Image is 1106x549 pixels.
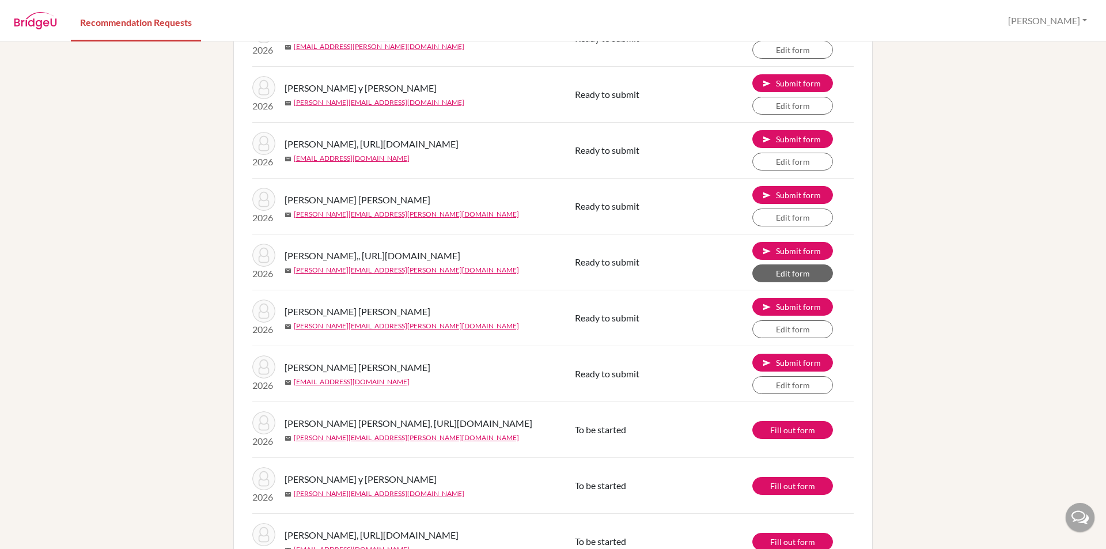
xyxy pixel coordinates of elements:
a: [EMAIL_ADDRESS][DOMAIN_NAME] [294,153,410,164]
a: Edit form [752,320,833,338]
span: [PERSON_NAME], [URL][DOMAIN_NAME] [285,528,459,542]
span: mail [285,435,291,442]
p: 2026 [252,43,275,57]
a: [PERSON_NAME][EMAIL_ADDRESS][DOMAIN_NAME] [294,97,464,108]
span: send [762,79,771,88]
span: [PERSON_NAME] [PERSON_NAME], [URL][DOMAIN_NAME] [285,417,532,430]
a: [EMAIL_ADDRESS][PERSON_NAME][DOMAIN_NAME] [294,41,464,52]
a: Edit form [752,41,833,59]
a: Edit form [752,264,833,282]
a: [EMAIL_ADDRESS][DOMAIN_NAME] [294,377,410,387]
span: mail [285,211,291,218]
a: Edit form [752,153,833,171]
span: [PERSON_NAME] [PERSON_NAME] [285,305,430,319]
span: Ready to submit [575,89,639,100]
a: [PERSON_NAME][EMAIL_ADDRESS][PERSON_NAME][DOMAIN_NAME] [294,433,519,443]
button: Submit Francisco's recommendation [752,74,833,92]
span: Ready to submit [575,200,639,211]
span: Ready to submit [575,256,639,267]
img: Monterrosa Mayorga, https://easalvador.powerschool.com/admin/students/home.html?frn=0011165 [252,411,275,434]
p: 2026 [252,323,275,336]
button: Submit https://easalvador.powerschool.com/admin/students/home.html?frn=0014601's recommendation [752,130,833,148]
a: Edit form [752,209,833,226]
span: Ready to submit [575,312,639,323]
span: mail [285,100,291,107]
img: Alfaro Rosales y Rosales, Francisco [252,76,275,99]
img: BridgeU logo [14,12,57,29]
p: 2026 [252,378,275,392]
span: Ready to submit [575,368,639,379]
img: Bonilla Andino, Valeria [252,188,275,211]
button: Submit Mario's recommendation [752,298,833,316]
span: send [762,302,771,312]
span: mail [285,323,291,330]
span: [PERSON_NAME] y [PERSON_NAME] [285,81,437,95]
span: [PERSON_NAME] [PERSON_NAME] [285,193,430,207]
p: 2026 [252,99,275,113]
button: Submit Valeria's recommendation [752,186,833,204]
a: Recommendation Requests [71,2,201,41]
button: Submit Paolo's recommendation [752,354,833,372]
a: [PERSON_NAME][EMAIL_ADDRESS][PERSON_NAME][DOMAIN_NAME] [294,209,519,219]
img: Nolasco Sztarkman, https://easalvador.powerschool.com/admin/students/home.html?frn=0014601 [252,132,275,155]
button: [PERSON_NAME] [1003,10,1092,32]
span: [PERSON_NAME], [URL][DOMAIN_NAME] [285,137,459,151]
span: To be started [575,536,626,547]
img: Alfaro Rosales y Rosales, Francisco [252,467,275,490]
button: Submit https://easalvador.powerschool.com/admin/students/home.html?frn=001699's recommendation [752,242,833,260]
span: send [762,358,771,368]
span: mail [285,267,291,274]
a: [PERSON_NAME][EMAIL_ADDRESS][PERSON_NAME][DOMAIN_NAME] [294,265,519,275]
p: 2026 [252,434,275,448]
span: Help [26,8,50,18]
span: send [762,135,771,144]
span: Ready to submit [575,145,639,156]
a: Fill out form [752,421,833,439]
span: To be started [575,480,626,491]
span: To be started [575,424,626,435]
img: Risi Morán, Paolo [252,355,275,378]
a: [PERSON_NAME][EMAIL_ADDRESS][PERSON_NAME][DOMAIN_NAME] [294,321,519,331]
p: 2026 [252,267,275,281]
span: [PERSON_NAME] [PERSON_NAME] [285,361,430,374]
span: mail [285,44,291,51]
span: send [762,247,771,256]
a: [PERSON_NAME][EMAIL_ADDRESS][DOMAIN_NAME] [294,489,464,499]
span: [PERSON_NAME] y [PERSON_NAME] [285,472,437,486]
p: 2026 [252,155,275,169]
span: mail [285,491,291,498]
img: Nolasco Sztarkman, https://easalvador.powerschool.com/admin/students/home.html?frn=0014601 [252,523,275,546]
span: send [762,191,771,200]
img: Escobar Reyes,, https://easalvador.powerschool.com/admin/students/home.html?frn=001699 [252,244,275,267]
p: 2026 [252,490,275,504]
span: mail [285,156,291,162]
span: mail [285,379,291,386]
a: Edit form [752,97,833,115]
p: 2026 [252,211,275,225]
a: Fill out form [752,477,833,495]
img: Silva Sauerbrey, Mario [252,300,275,323]
a: Edit form [752,376,833,394]
span: [PERSON_NAME],, [URL][DOMAIN_NAME] [285,249,460,263]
